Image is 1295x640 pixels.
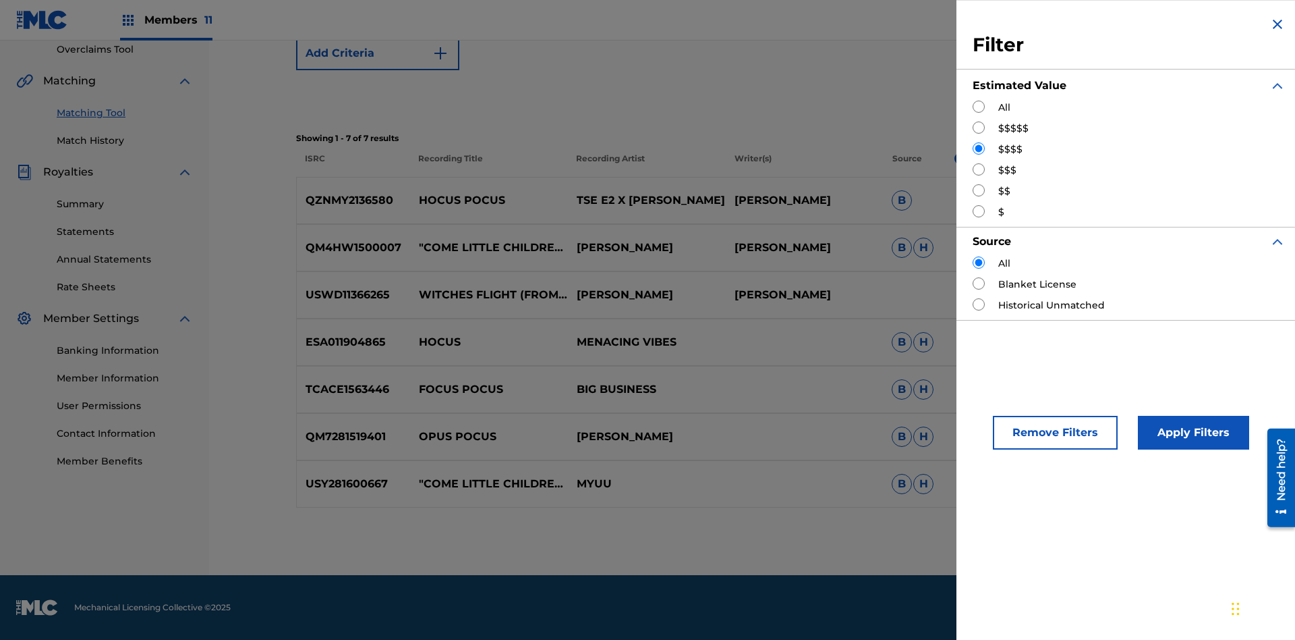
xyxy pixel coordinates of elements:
a: Banking Information [57,344,193,358]
img: expand [177,164,193,180]
p: [PERSON_NAME] [567,287,725,303]
label: $$$ [998,163,1016,178]
button: Remove Filters [993,416,1118,450]
label: Historical Unmatched [998,298,1105,313]
p: BIG BUSINESS [567,381,725,398]
label: All [998,257,1010,271]
button: Apply Filters [1138,416,1249,450]
label: $$$$ [998,142,1023,157]
label: $$$$$ [998,122,1029,136]
span: B [892,379,912,400]
p: Recording Artist [567,153,725,177]
img: logo [16,599,58,616]
a: Member Benefits [57,454,193,469]
img: Royalties [16,164,32,180]
span: Mechanical Licensing Collective © 2025 [74,602,231,614]
img: Matching [16,73,33,89]
p: [PERSON_NAME] [567,429,725,445]
span: ? [954,153,967,165]
img: expand [177,73,193,89]
span: H [913,332,933,352]
p: MYUU [567,476,725,492]
p: [PERSON_NAME] [567,240,725,256]
span: Royalties [43,164,93,180]
strong: Source [973,235,1011,248]
label: $ [998,205,1004,219]
img: expand [1269,234,1286,250]
p: [PERSON_NAME] [725,240,883,256]
span: B [892,474,912,494]
span: H [913,238,933,258]
iframe: Chat Widget [1228,575,1295,640]
strong: Estimated Value [973,79,1066,92]
span: H [913,379,933,400]
label: Blanket License [998,277,1076,292]
a: Statements [57,225,193,239]
label: $$ [998,184,1010,198]
p: ESA011904865 [297,334,410,350]
p: "COME LITTLE CHILDREN (FROM ""HOCUS POCUS"")" [410,240,568,256]
p: USY281600667 [297,476,410,492]
p: HOCUS POCUS [410,192,568,209]
p: Showing 1 - 7 of 7 results [296,132,1208,144]
span: B [892,427,912,447]
div: Drag [1232,589,1240,629]
p: USWD11366265 [297,287,410,303]
a: Member Information [57,371,193,385]
img: Member Settings [16,311,32,327]
p: QZNMY2136580 [297,192,410,209]
img: expand [1269,78,1286,94]
p: QM7281519401 [297,429,410,445]
img: close [1269,16,1286,32]
img: 9d2ae6d4665cec9f34b9.svg [432,45,449,61]
p: MENACING VIBES [567,334,725,350]
span: Member Settings [43,311,139,327]
p: ISRC [296,153,409,177]
span: Members [144,12,212,28]
p: TSE E2 X [PERSON_NAME] [567,192,725,209]
a: Summary [57,197,193,211]
span: H [913,474,933,494]
span: B [892,332,912,352]
button: Add Criteria [296,36,459,70]
iframe: Resource Center [1257,423,1295,534]
h3: Filter [973,33,1286,57]
p: FOCUS POCUS [410,381,568,398]
p: Recording Title [409,153,567,177]
a: Matching Tool [57,106,193,120]
a: Overclaims Tool [57,43,193,57]
img: MLC Logo [16,10,68,30]
p: TCACE1563446 [297,381,410,398]
span: B [892,238,912,258]
span: B [892,190,912,211]
a: Match History [57,134,193,148]
a: Annual Statements [57,252,193,267]
p: [PERSON_NAME] [725,192,883,209]
p: Source [892,153,922,177]
span: Matching [43,73,96,89]
p: QM4HW1500007 [297,240,410,256]
p: [PERSON_NAME] [725,287,883,303]
p: "COME LITTLE CHILDREN (FROM ""HOCUS POCUS"") [CHILDREN OF THE NIGHT]" [410,476,568,492]
p: HOCUS [410,334,568,350]
p: Writer(s) [725,153,883,177]
a: Contact Information [57,427,193,441]
img: Top Rightsholders [120,12,136,28]
label: All [998,101,1010,115]
span: 11 [204,14,212,26]
a: Rate Sheets [57,280,193,294]
a: User Permissions [57,399,193,413]
span: H [913,427,933,447]
p: WITCHES FLIGHT (FROM "HOCUS POCUS"/SCORE) [410,287,568,303]
p: OPUS POCUS [410,429,568,445]
img: expand [177,311,193,327]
